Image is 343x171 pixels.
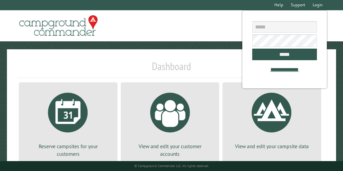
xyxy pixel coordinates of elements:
[230,88,313,150] a: View and edit your campsite data
[27,143,110,157] p: Reserve campsites for your customers
[27,88,110,157] a: Reserve campsites for your customers
[129,88,212,157] a: View and edit your customer accounts
[17,60,326,78] h1: Dashboard
[129,143,212,157] p: View and edit your customer accounts
[134,164,209,168] small: © Campground Commander LLC. All rights reserved.
[230,143,313,150] p: View and edit your campsite data
[17,13,100,39] img: Campground Commander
